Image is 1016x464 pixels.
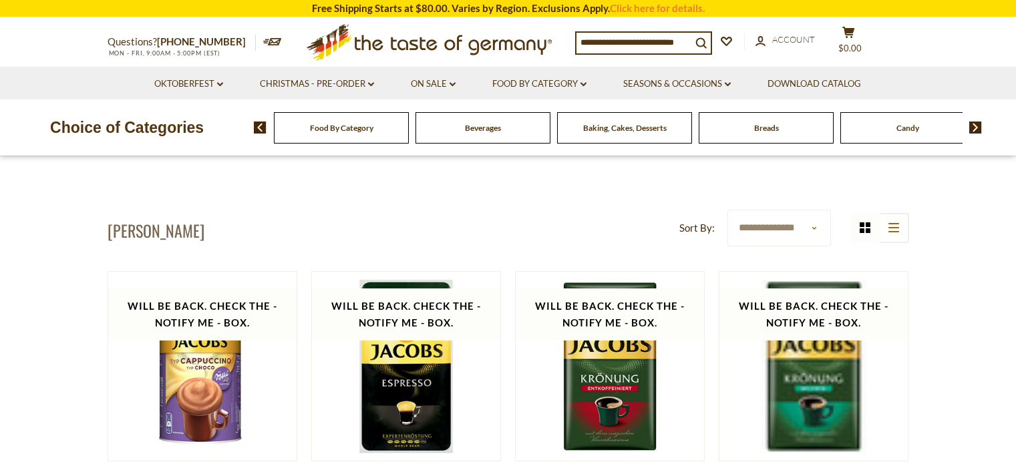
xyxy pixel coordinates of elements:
img: previous arrow [254,122,267,134]
img: Jacobs Kroenung whole bean espresso [312,272,501,461]
a: Food By Category [310,123,373,133]
a: On Sale [411,77,456,91]
a: Oktoberfest [154,77,223,91]
a: Download Catalog [768,77,861,91]
a: Food By Category [492,77,586,91]
a: [PHONE_NUMBER] [157,35,246,47]
p: Questions? [108,33,256,51]
a: Candy [896,123,919,133]
span: $0.00 [838,43,862,53]
img: next arrow [969,122,982,134]
button: $0.00 [829,26,869,59]
a: Breads [754,123,779,133]
a: Seasons & Occasions [623,77,731,91]
a: Christmas - PRE-ORDER [260,77,374,91]
a: Account [755,33,815,47]
img: Jacobs Kroenung "Free"Decaffeinated Coffee, Ground, 17.6 oz. [516,272,705,461]
a: Baking, Cakes, Desserts [583,123,667,133]
span: Account [772,34,815,45]
h1: [PERSON_NAME] [108,220,204,240]
a: Click here for details. [610,2,705,14]
img: Jacobs Kroenung Balance Coffee, Ground, 17.6 oz. [719,272,908,461]
a: Beverages [465,123,501,133]
img: Jacobs Choco Cappuccino [108,272,297,461]
label: Sort By: [679,220,715,236]
span: MON - FRI, 9:00AM - 5:00PM (EST) [108,49,221,57]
